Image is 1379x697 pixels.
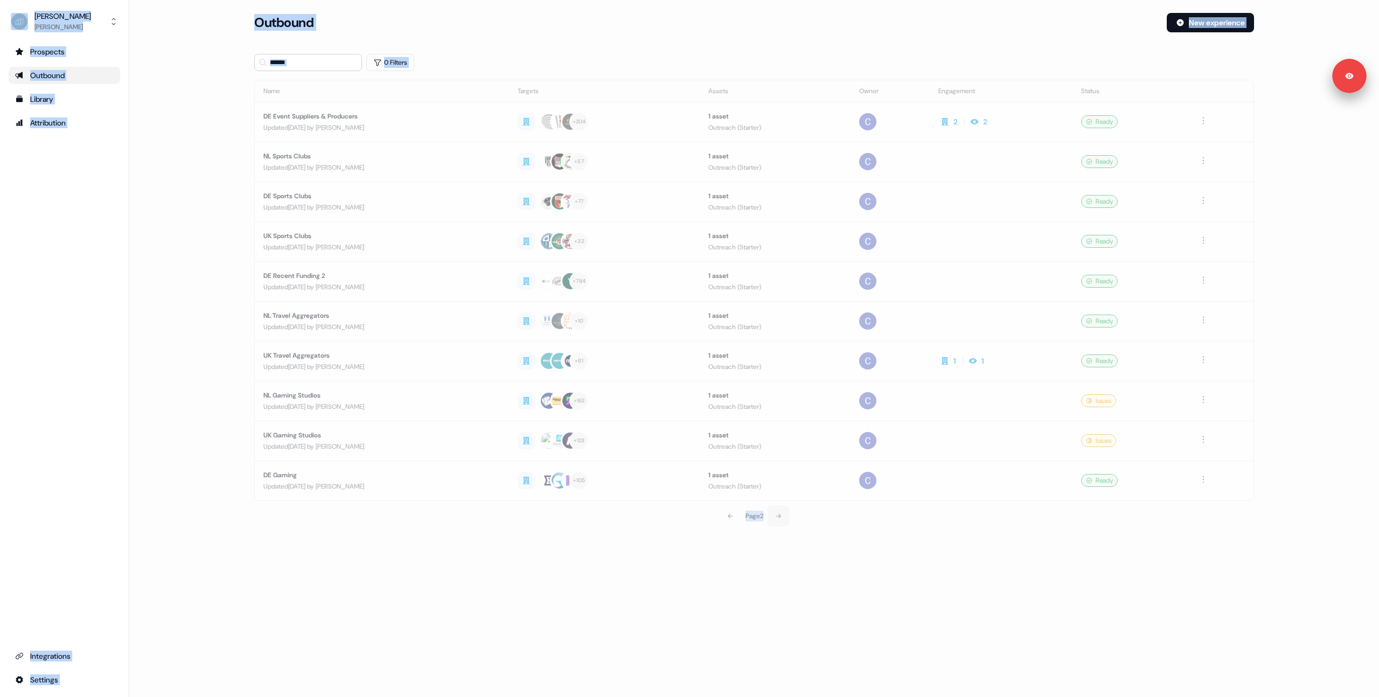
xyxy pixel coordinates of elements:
[1167,13,1254,32] button: New experience
[15,46,114,57] div: Prospects
[9,67,120,84] a: Go to outbound experience
[15,674,114,685] div: Settings
[9,43,120,60] a: Go to prospects
[15,651,114,661] div: Integrations
[9,114,120,131] a: Go to attribution
[15,70,114,81] div: Outbound
[366,54,414,71] button: 0 Filters
[9,90,120,108] a: Go to templates
[34,22,91,32] div: [PERSON_NAME]
[34,11,91,22] div: [PERSON_NAME]
[9,647,120,665] a: Go to integrations
[15,94,114,104] div: Library
[15,117,114,128] div: Attribution
[9,9,120,34] button: [PERSON_NAME][PERSON_NAME]
[254,15,314,31] h3: Outbound
[9,671,120,688] a: Go to integrations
